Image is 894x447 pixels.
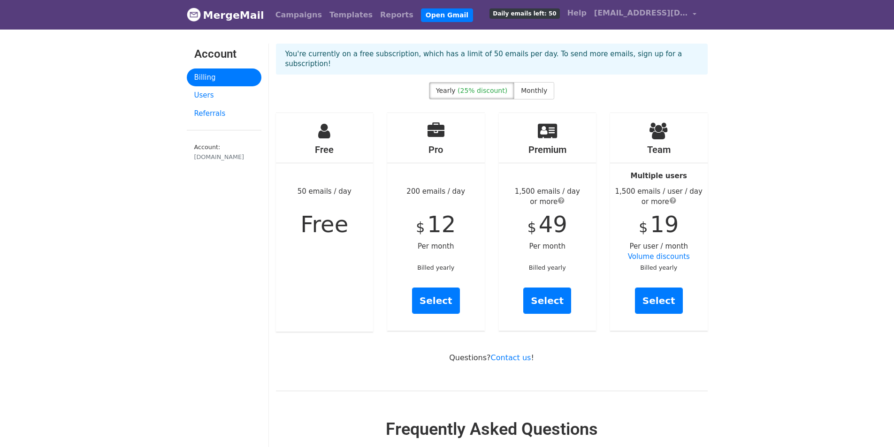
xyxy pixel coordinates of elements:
span: Yearly [436,87,456,94]
p: You're currently on a free subscription, which has a limit of 50 emails per day. To send more ema... [285,49,698,69]
a: Open Gmail [421,8,473,22]
span: $ [527,219,536,235]
span: Daily emails left: 50 [489,8,559,19]
strong: Multiple users [631,172,687,180]
div: Per month [499,113,596,331]
div: 50 emails / day [276,113,374,332]
a: Referrals [187,105,261,123]
h4: Team [610,144,708,155]
div: 200 emails / day Per month [387,113,485,331]
a: Billing [187,68,261,87]
a: Select [635,288,683,314]
a: Reports [376,6,417,24]
a: Templates [326,6,376,24]
div: 1,500 emails / day or more [499,186,596,207]
small: Billed yearly [640,264,677,271]
a: Help [564,4,590,23]
a: [EMAIL_ADDRESS][DOMAIN_NAME] [590,4,700,26]
span: (25% discount) [458,87,507,94]
span: $ [639,219,648,235]
h4: Free [276,144,374,155]
h2: Frequently Asked Questions [276,419,708,439]
div: 1,500 emails / user / day or more [610,186,708,207]
img: MergeMail logo [187,8,201,22]
h4: Premium [499,144,596,155]
a: Users [187,86,261,105]
a: MergeMail [187,5,264,25]
span: [EMAIL_ADDRESS][DOMAIN_NAME] [594,8,688,19]
a: Daily emails left: 50 [486,4,563,23]
span: Free [300,211,348,237]
small: Billed yearly [529,264,566,271]
small: Account: [194,144,254,161]
h4: Pro [387,144,485,155]
h3: Account [194,47,254,61]
a: Campaigns [272,6,326,24]
a: Volume discounts [628,252,690,261]
small: Billed yearly [417,264,454,271]
div: [DOMAIN_NAME] [194,152,254,161]
div: Per user / month [610,113,708,331]
span: 49 [539,211,567,237]
span: Monthly [521,87,547,94]
a: Select [523,288,571,314]
a: Contact us [491,353,531,362]
span: $ [416,219,425,235]
p: Questions? ! [276,353,708,363]
a: Select [412,288,460,314]
span: 12 [427,211,456,237]
span: 19 [650,211,679,237]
